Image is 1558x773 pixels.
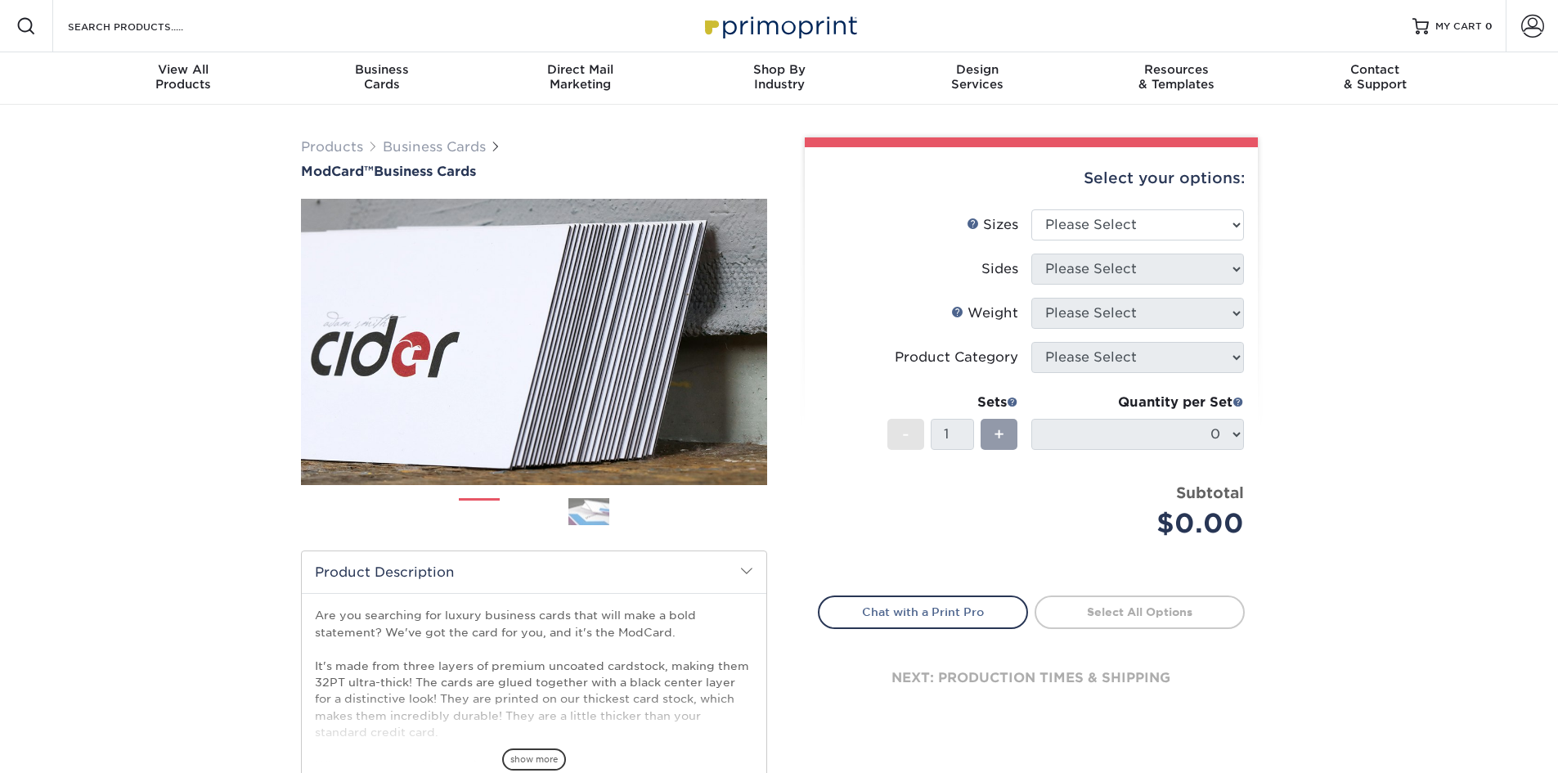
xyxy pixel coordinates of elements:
[1077,62,1276,92] div: & Templates
[1077,52,1276,105] a: Resources& Templates
[878,62,1077,77] span: Design
[1176,483,1244,501] strong: Subtotal
[301,109,767,575] img: ModCard™ 01
[981,259,1018,279] div: Sides
[502,748,566,771] span: show more
[481,62,680,92] div: Marketing
[818,147,1245,209] div: Select your options:
[1077,62,1276,77] span: Resources
[84,62,283,77] span: View All
[568,497,609,526] img: Business Cards 03
[698,8,861,43] img: Primoprint
[1276,52,1475,105] a: Contact& Support
[383,139,486,155] a: Business Cards
[818,629,1245,727] div: next: production times & shipping
[680,62,878,92] div: Industry
[680,62,878,77] span: Shop By
[66,16,226,36] input: SEARCH PRODUCTS.....
[301,164,767,179] h1: Business Cards
[1485,20,1493,32] span: 0
[1435,20,1482,34] span: MY CART
[1035,595,1245,628] a: Select All Options
[878,52,1077,105] a: DesignServices
[895,348,1018,367] div: Product Category
[84,52,283,105] a: View AllProducts
[1044,504,1244,543] div: $0.00
[282,52,481,105] a: BusinessCards
[514,492,555,533] img: Business Cards 02
[459,492,500,533] img: Business Cards 01
[282,62,481,92] div: Cards
[84,62,283,92] div: Products
[302,551,766,593] h2: Product Description
[282,62,481,77] span: Business
[1276,62,1475,77] span: Contact
[994,422,1004,447] span: +
[818,595,1028,628] a: Chat with a Print Pro
[902,422,909,447] span: -
[967,215,1018,235] div: Sizes
[887,393,1018,412] div: Sets
[301,164,374,179] span: ModCard™
[301,139,363,155] a: Products
[481,62,680,77] span: Direct Mail
[878,62,1077,92] div: Services
[1276,62,1475,92] div: & Support
[951,303,1018,323] div: Weight
[301,164,767,179] a: ModCard™Business Cards
[680,52,878,105] a: Shop ByIndustry
[481,52,680,105] a: Direct MailMarketing
[1031,393,1244,412] div: Quantity per Set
